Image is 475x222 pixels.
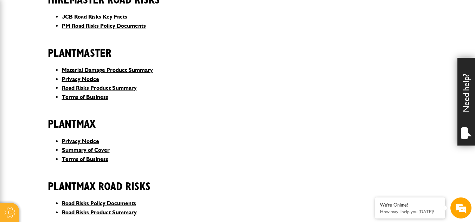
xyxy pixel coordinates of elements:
a: Material Damage Product Summary [62,67,153,73]
h2: Plantmaster [48,36,428,60]
a: Road Risks Policy Documents [62,200,136,207]
a: Road Risks Product Summary [62,209,137,216]
a: Terms of Business [62,156,108,162]
a: Privacy Notice [62,138,99,144]
a: Road Risks Product Summary [62,85,137,91]
a: Privacy Notice [62,76,99,82]
div: Need help? [457,58,475,146]
a: Summary of Cover [62,147,110,153]
h2: Plantmax Road Risks [48,169,428,193]
p: How may I help you today? [380,209,440,214]
a: JCB Road Risks Key Facts [62,13,127,20]
div: We're Online! [380,202,440,208]
a: PM Road Risks Policy Documents [62,22,146,29]
a: Terms of Business [62,94,108,100]
h2: Plantmax [48,107,428,131]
